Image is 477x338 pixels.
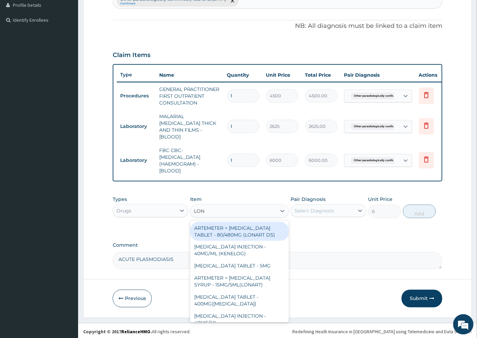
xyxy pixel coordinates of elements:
th: Name [156,68,224,82]
th: Actions [416,68,450,82]
label: Comment [113,243,443,248]
div: Minimize live chat window [111,3,128,20]
small: Confirmed [120,2,226,5]
th: Unit Price [263,68,302,82]
span: Other parasitologically confir... [351,157,399,164]
td: MALARIAL [MEDICAL_DATA] THICK AND THIN FILMS - [BLOOD] [156,110,224,144]
div: [MEDICAL_DATA] INJECTION - 40MG/ML [190,310,289,329]
button: Add [403,205,436,218]
div: Chat with us now [35,38,114,47]
th: Pair Diagnosis [341,68,416,82]
h3: Claim Items [113,52,150,59]
div: [MEDICAL_DATA] TABLET - 400MG([MEDICAL_DATA]) [190,291,289,310]
p: NB: All diagnosis must be linked to a claim item [113,22,443,31]
th: Quantity [224,68,263,82]
a: RelianceHMO [121,329,150,335]
div: ARTEMETER + [MEDICAL_DATA] SYRUP - 15MG/5ML(LONART) [190,272,289,291]
th: Type [117,69,156,81]
span: Other parasitologically confir... [351,93,399,99]
label: Types [113,196,127,202]
td: Laboratory [117,154,156,167]
th: Total Price [302,68,341,82]
div: Drugs [116,207,131,214]
span: Other parasitologically confir... [351,123,399,130]
div: [MEDICAL_DATA] TABLET - 5MG [190,260,289,272]
td: FBC CBC-[MEDICAL_DATA] (HAEMOGRAM) - [BLOOD] [156,144,224,177]
div: [MEDICAL_DATA] INJECTION - 40MG/ML (KENELOG) [190,241,289,260]
div: Redefining Heath Insurance in [GEOGRAPHIC_DATA] using Telemedicine and Data Science! [292,328,472,335]
span: We're online! [39,86,94,154]
strong: Copyright © 2017 . [83,329,152,335]
td: GENERAL PRACTITIONER FIRST OUTPATIENT CONSULTATION [156,82,224,110]
div: Select Diagnosis [294,207,334,214]
label: Pair Diagnosis [291,196,326,203]
button: Submit [402,290,442,307]
td: Procedures [117,90,156,102]
img: d_794563401_company_1708531726252_794563401 [13,34,27,51]
label: Unit Price [368,196,393,203]
td: Laboratory [117,120,156,133]
div: ARTEMETER + [MEDICAL_DATA] TABLET - 80/480MG (LONART DS) [190,222,289,241]
button: Previous [113,290,152,307]
label: Item [190,196,202,203]
textarea: Type your message and hit 'Enter' [3,185,129,209]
